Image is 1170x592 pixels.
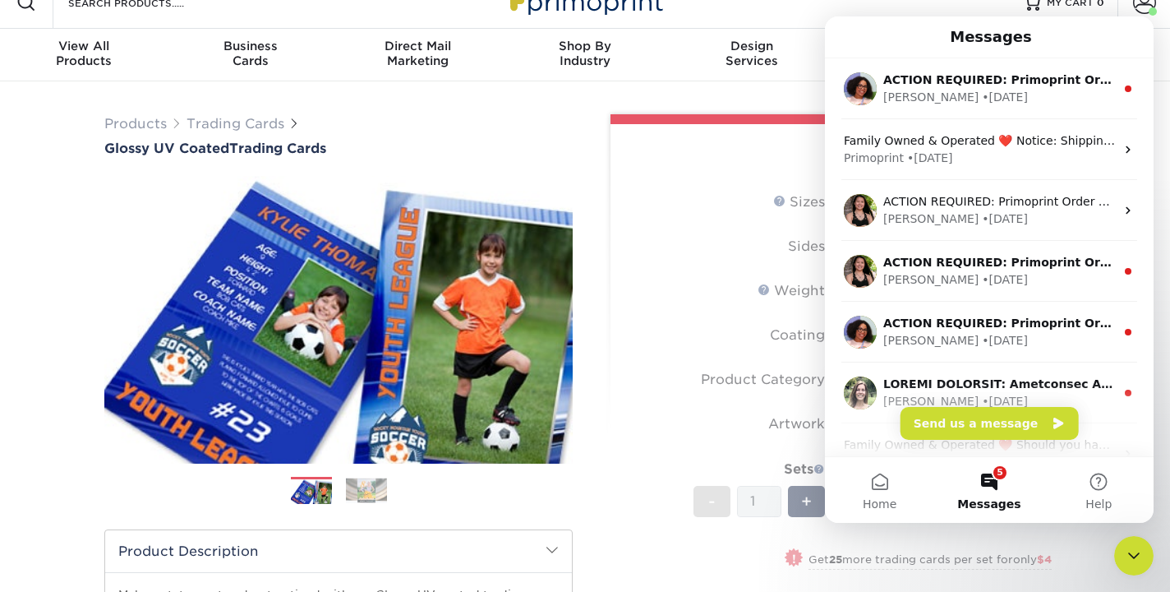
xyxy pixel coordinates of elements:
[157,255,203,272] div: • [DATE]
[104,141,573,156] h1: Trading Cards
[157,316,203,333] div: • [DATE]
[58,194,154,211] div: [PERSON_NAME]
[82,437,128,455] div: • [DATE]
[19,299,52,332] img: Profile image for Avery
[19,178,52,210] img: Profile image for Holly
[624,124,1053,187] div: Select your options:
[19,238,52,271] img: Profile image for Holly
[167,39,334,53] span: Business
[167,39,334,68] div: Cards
[669,39,836,68] div: Services
[82,133,128,150] div: • [DATE]
[105,530,572,572] h2: Product Description
[501,39,668,68] div: Industry
[58,255,154,272] div: [PERSON_NAME]
[334,29,501,81] a: Direct MailMarketing
[291,478,332,506] img: Trading Cards 01
[157,377,203,394] div: • [DATE]
[187,116,284,132] a: Trading Cards
[19,133,79,150] div: Primoprint
[167,29,334,81] a: BusinessCards
[104,116,167,132] a: Products
[104,158,573,482] img: Glossy UV Coated 01
[58,377,154,394] div: [PERSON_NAME]
[76,391,254,423] button: Send us a message
[109,441,219,506] button: Messages
[334,39,501,53] span: Direct Mail
[346,478,387,503] img: Trading Cards 02
[501,29,668,81] a: Shop ByIndustry
[19,422,1167,435] span: Family Owned & Operated ❤️ Should you have any questions regarding your order or products, please...
[334,39,501,68] div: Marketing
[4,542,140,586] iframe: Google Customer Reviews
[132,482,196,493] span: Messages
[669,39,836,53] span: Design
[19,437,79,455] div: Primoprint
[104,141,573,156] a: Glossy UV CoatedTrading Cards
[260,482,287,493] span: Help
[58,316,154,333] div: [PERSON_NAME]
[157,194,203,211] div: • [DATE]
[219,441,329,506] button: Help
[19,360,52,393] img: Profile image for Julie
[104,141,229,156] span: Glossy UV Coated
[825,16,1154,523] iframe: Intercom live chat
[669,29,836,81] a: DesignServices
[38,482,71,493] span: Home
[1114,536,1154,576] iframe: Intercom live chat
[501,39,668,53] span: Shop By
